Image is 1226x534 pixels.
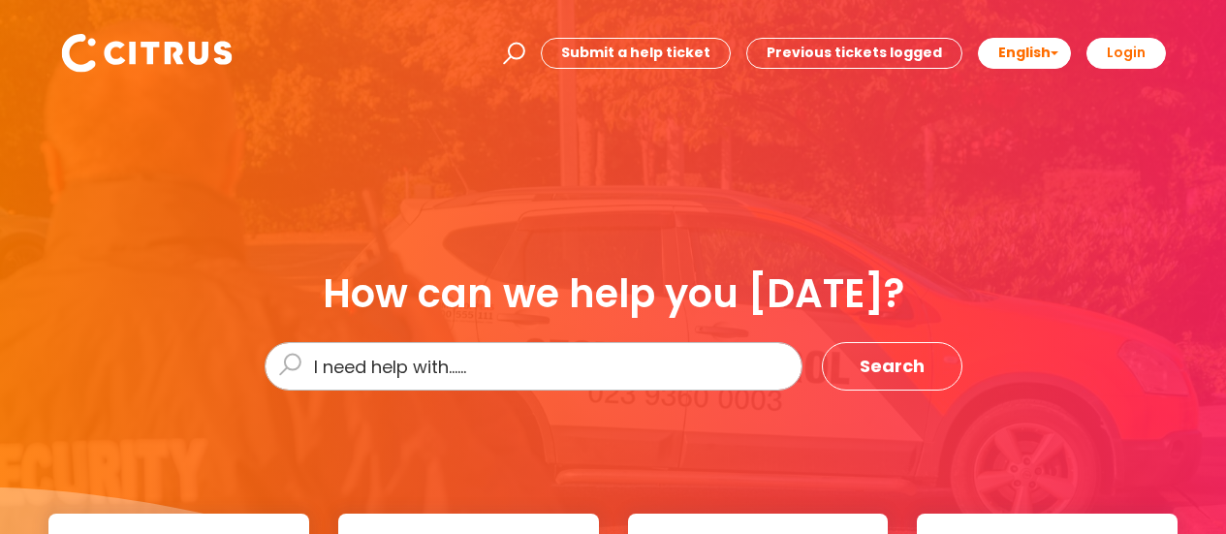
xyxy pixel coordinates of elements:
input: I need help with...... [265,342,802,391]
a: Login [1086,38,1166,68]
span: Search [860,351,925,382]
span: English [998,43,1051,62]
button: Search [822,342,962,391]
a: Submit a help ticket [541,38,731,68]
div: How can we help you [DATE]? [265,272,962,315]
b: Login [1107,43,1146,62]
a: Previous tickets logged [746,38,962,68]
